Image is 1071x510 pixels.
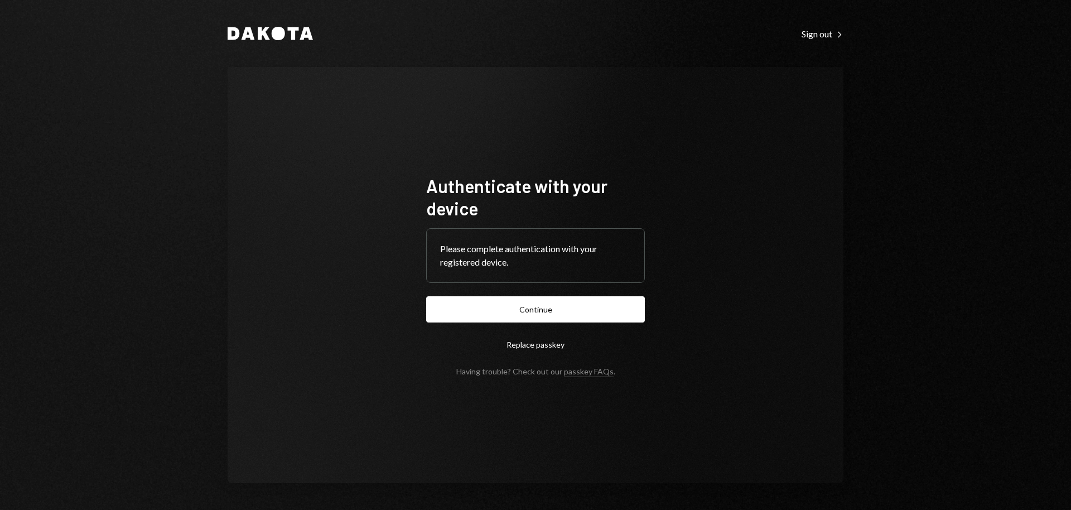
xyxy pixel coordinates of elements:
[426,331,645,358] button: Replace passkey
[426,175,645,219] h1: Authenticate with your device
[456,367,615,376] div: Having trouble? Check out our .
[426,296,645,323] button: Continue
[802,28,843,40] div: Sign out
[440,242,631,269] div: Please complete authentication with your registered device.
[802,27,843,40] a: Sign out
[564,367,614,377] a: passkey FAQs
